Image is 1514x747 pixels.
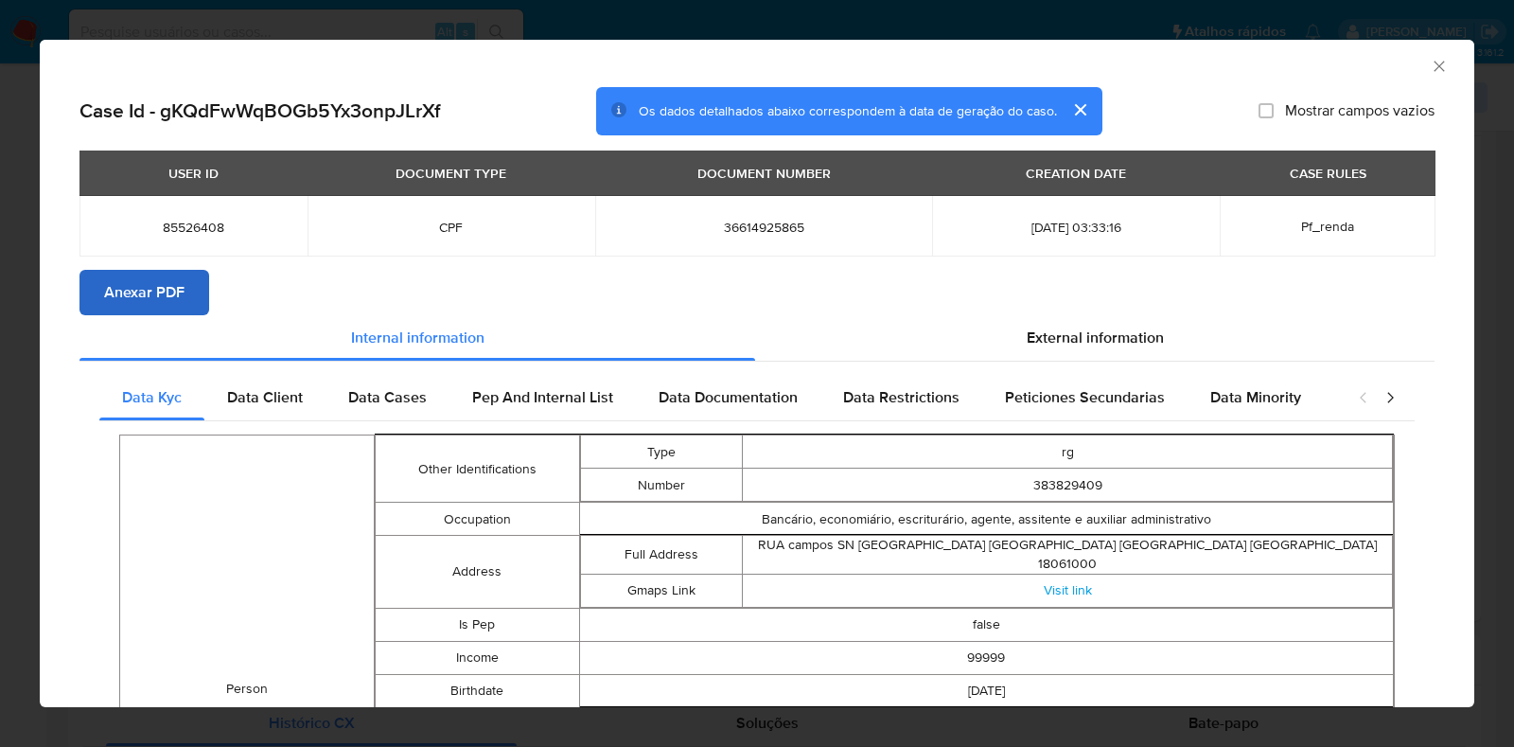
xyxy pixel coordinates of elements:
[376,674,579,707] td: Birthdate
[955,219,1198,236] span: [DATE] 03:33:16
[40,40,1474,707] div: closure-recommendation-modal
[686,157,842,189] div: DOCUMENT NUMBER
[376,436,579,503] td: Other Identifications
[1210,386,1301,408] span: Data Minority
[580,536,743,574] td: Full Address
[79,98,440,123] h2: Case Id - gKQdFwWqBOGb5Yx3onpJLrXf
[1014,157,1137,189] div: CREATION DATE
[659,386,798,408] span: Data Documentation
[1278,157,1378,189] div: CASE RULES
[743,536,1393,574] td: RUA campos SN [GEOGRAPHIC_DATA] [GEOGRAPHIC_DATA] [GEOGRAPHIC_DATA] [GEOGRAPHIC_DATA] 18061000
[1057,87,1102,133] button: cerrar
[618,219,909,236] span: 36614925865
[330,219,573,236] span: CPF
[104,272,185,313] span: Anexar PDF
[79,270,209,315] button: Anexar PDF
[1301,217,1354,236] span: Pf_renda
[384,157,518,189] div: DOCUMENT TYPE
[639,101,1057,120] span: Os dados detalhados abaixo correspondem à data de geração do caso.
[376,608,579,641] td: Is Pep
[376,503,579,536] td: Occupation
[580,574,743,607] td: Gmaps Link
[1259,103,1274,118] input: Mostrar campos vazios
[580,436,743,469] td: Type
[376,536,579,608] td: Address
[579,641,1394,674] td: 99999
[351,327,484,348] span: Internal information
[579,608,1394,641] td: false
[348,386,427,408] span: Data Cases
[157,157,230,189] div: USER ID
[843,386,959,408] span: Data Restrictions
[743,469,1393,502] td: 383829409
[376,641,579,674] td: Income
[227,386,303,408] span: Data Client
[122,386,182,408] span: Data Kyc
[743,436,1393,469] td: rg
[1005,386,1165,408] span: Peticiones Secundarias
[472,386,613,408] span: Pep And Internal List
[1285,101,1435,120] span: Mostrar campos vazios
[79,315,1435,361] div: Detailed info
[579,674,1394,707] td: [DATE]
[1430,57,1447,74] button: Fechar a janela
[102,219,285,236] span: 85526408
[579,503,1394,536] td: Bancário, economiário, escriturário, agente, assitente e auxiliar administrativo
[1027,327,1164,348] span: External information
[99,375,1339,420] div: Detailed internal info
[1044,580,1092,599] a: Visit link
[580,469,743,502] td: Number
